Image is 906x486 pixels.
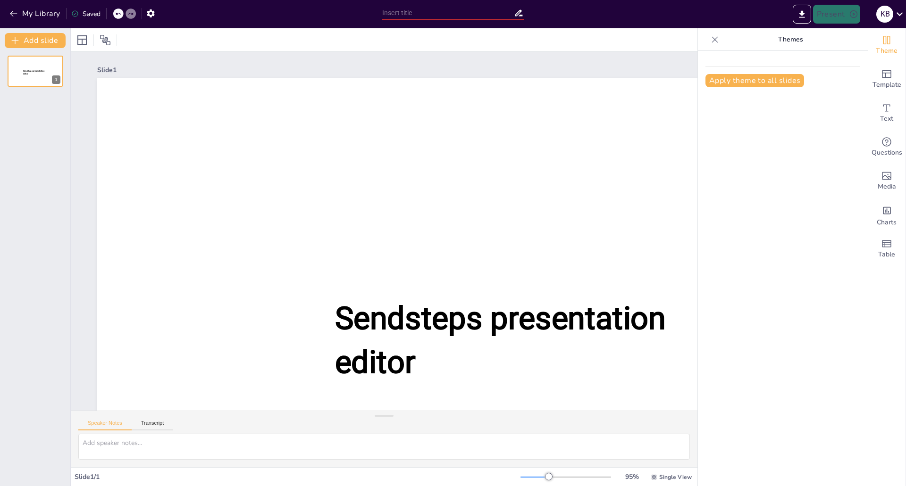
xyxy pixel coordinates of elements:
span: Template [872,80,901,90]
button: Transcript [132,420,174,430]
span: Sendsteps presentation editor [23,70,44,75]
div: Sendsteps presentation editor1 [8,56,63,87]
div: Get real-time input from your audience [868,130,906,164]
span: Theme [876,46,898,56]
div: 1 [52,75,60,84]
span: Table [878,249,895,260]
div: Change the overall theme [868,28,906,62]
button: Apply theme to all slides [705,74,804,87]
input: Insert title [382,6,514,20]
div: Slide 1 [97,66,856,74]
div: Add charts and graphs [868,198,906,232]
div: Saved [71,9,101,18]
button: Add slide [5,33,66,48]
button: Present [813,5,860,24]
span: Sendsteps presentation editor [335,300,666,380]
div: Add a table [868,232,906,266]
button: My Library [7,6,64,21]
div: Layout [75,33,90,48]
span: Questions [872,148,902,158]
div: 95 % [621,472,643,481]
button: Export to PowerPoint [793,5,811,24]
span: Text [880,114,893,124]
div: Add images, graphics, shapes or video [868,164,906,198]
span: Media [878,181,896,192]
span: Single View [659,473,692,481]
div: Add ready made slides [868,62,906,96]
div: K B [876,6,893,23]
span: Charts [877,217,897,228]
span: Position [100,34,111,46]
p: Themes [722,28,858,51]
button: Speaker Notes [78,420,132,430]
div: Slide 1 / 1 [75,472,520,481]
div: Add text boxes [868,96,906,130]
button: K B [876,5,893,24]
